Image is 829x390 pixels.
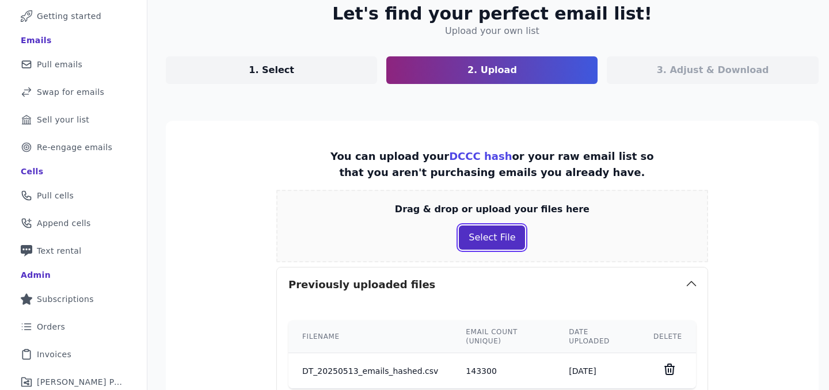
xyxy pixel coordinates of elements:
a: Append cells [9,211,138,236]
h2: Let's find your perfect email list! [332,3,652,24]
a: Pull cells [9,183,138,208]
td: DT_20250513_emails_hashed.csv [288,353,452,389]
p: 2. Upload [467,63,517,77]
span: Invoices [37,349,71,360]
a: Getting started [9,3,138,29]
a: Re-engage emails [9,135,138,160]
a: Pull emails [9,52,138,77]
h4: Upload your own list [445,24,539,38]
th: Date uploaded [555,320,640,353]
a: Subscriptions [9,286,138,312]
span: Pull emails [37,59,82,70]
span: Subscriptions [37,293,94,305]
span: Orders [37,321,65,332]
p: 1. Select [249,63,294,77]
div: Admin [21,269,51,281]
a: 1. Select [166,56,377,84]
span: Re-engage emails [37,142,112,153]
td: 143300 [452,353,555,389]
div: Emails [21,35,52,46]
a: Text rental [9,238,138,263]
a: Swap for emails [9,79,138,105]
a: Sell your list [9,107,138,132]
a: 2. Upload [386,56,598,84]
a: Orders [9,314,138,339]
th: Email count (unique) [452,320,555,353]
td: [DATE] [555,353,640,389]
div: Cells [21,166,43,177]
span: Getting started [37,10,101,22]
span: Pull cells [37,190,74,201]
span: [PERSON_NAME] Performance [37,376,124,388]
a: Invoices [9,342,138,367]
p: 3. Adjust & Download [657,63,769,77]
th: Filename [288,320,452,353]
a: DCCC hash [449,150,512,162]
button: Previously uploaded files [277,267,708,302]
button: Select File [459,225,525,250]
p: You can upload your or your raw email list so that you aren't purchasing emails you already have. [330,148,654,181]
span: Append cells [37,217,91,229]
span: Sell your list [37,114,89,125]
th: Delete [640,320,696,353]
p: Drag & drop or upload your files here [395,202,590,216]
span: Text rental [37,245,82,257]
h3: Previously uploaded files [288,277,435,293]
span: Swap for emails [37,86,104,98]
